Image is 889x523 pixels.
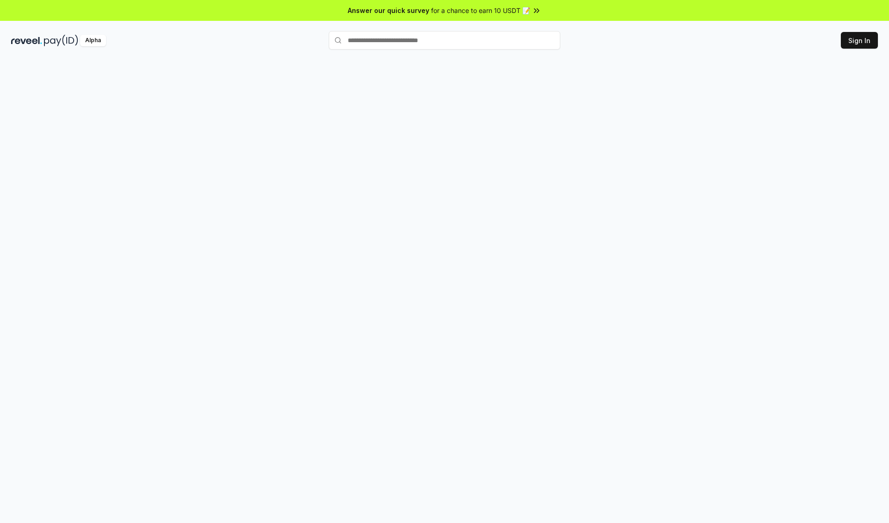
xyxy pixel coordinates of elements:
span: for a chance to earn 10 USDT 📝 [431,6,530,15]
button: Sign In [841,32,878,49]
div: Alpha [80,35,106,46]
span: Answer our quick survey [348,6,429,15]
img: reveel_dark [11,35,42,46]
img: pay_id [44,35,78,46]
